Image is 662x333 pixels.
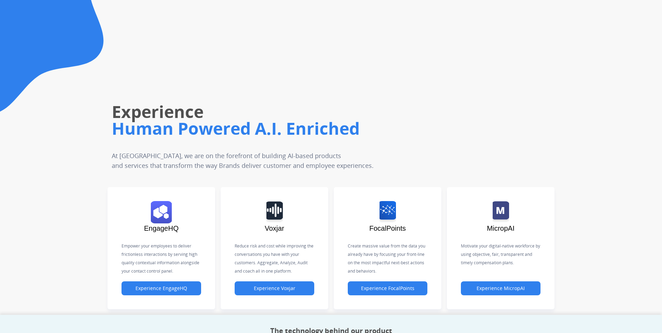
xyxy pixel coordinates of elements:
h1: Human Powered A.I. Enriched [112,117,468,140]
p: At [GEOGRAPHIC_DATA], we are on the forefront of building AI-based products and services that tra... [112,151,423,170]
h1: Experience [112,101,468,123]
p: Motivate your digital-native workforce by using objective, fair, transparent and timely compensat... [461,242,540,267]
img: logo [151,201,172,223]
p: Empower your employees to deliver frictionless interactions by serving high quality contextual in... [122,242,201,275]
span: Voxjar [265,224,284,232]
a: Experience Voxjar [235,286,314,291]
a: Experience MicropAI [461,286,540,291]
span: MicropAI [487,224,515,232]
img: logo [266,201,283,223]
button: Experience EngageHQ [122,281,201,295]
button: Experience FocalPoints [348,281,427,295]
button: Experience MicropAI [461,281,540,295]
a: Experience EngageHQ [122,286,201,291]
img: logo [493,201,509,223]
span: EngageHQ [144,224,179,232]
p: Create massive value from the data you already have by focusing your front-line on the most impac... [348,242,427,275]
a: Experience FocalPoints [348,286,427,291]
span: FocalPoints [369,224,406,232]
button: Experience Voxjar [235,281,314,295]
img: logo [380,201,396,223]
p: Reduce risk and cost while improving the conversations you have with your customers. Aggregate, A... [235,242,314,275]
